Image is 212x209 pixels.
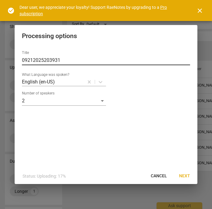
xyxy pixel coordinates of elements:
p: Status: Uploading: 17% [23,173,66,179]
span: check_circle [7,7,15,14]
a: Pro subscription [19,5,167,16]
button: Cancel [146,171,172,182]
label: Title [22,51,29,55]
h2: Processing options [22,32,190,40]
label: What Language was spoken? [22,73,69,77]
label: Number of speakers [22,92,55,95]
button: Next [174,171,195,182]
span: Next [179,173,190,179]
p: English (en-US) [22,78,55,85]
div: 2 [22,96,106,106]
span: Cancel [151,173,167,179]
span: close [196,7,203,14]
button: Close [193,3,207,18]
div: Dear user, we appreciate your loyalty! Support RaeNotes by upgrading to a [19,4,185,17]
